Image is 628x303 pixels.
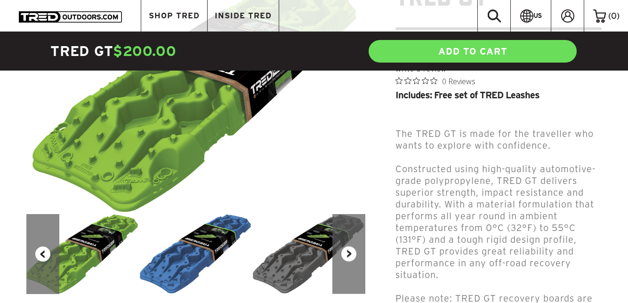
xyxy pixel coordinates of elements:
span: 0 Reviews [442,74,475,88]
span: 0 [611,11,617,20]
img: TREDGT-IsometricView_Wrap_Green_300x.png [26,214,139,294]
img: TREDGT-IsometricView_Wrap_Red_300x.png [365,214,478,294]
a: ADD TO CART [368,39,578,64]
span: INSIDE TRED [215,12,272,20]
h4: TRED GT [50,42,314,61]
span: ( ) [608,12,620,20]
span: Constructed using high-quality automotive-grade polypropylene, TRED GT delivers superior strength... [395,164,596,280]
span: SHOP TRED [149,12,200,20]
button: Rated 0 out of 5 stars from 0 reviews. Jump to reviews. [395,74,475,88]
span: $200.00 [113,43,176,59]
button: Next [332,214,365,294]
div: Includes: Free set of TRED Leashes [395,90,602,100]
img: TRED Outdoors America [19,11,122,23]
img: TREDGT-IsometricView_Wrap_Grey_300x.png [252,214,365,294]
img: TREDGT-IsometricView_WrapBlue_300x.png [139,214,252,294]
p: The TRED GT is made for the traveller who wants to explore with confidence. [395,128,602,151]
button: Previous [26,214,59,294]
img: cart-icon [593,9,606,23]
